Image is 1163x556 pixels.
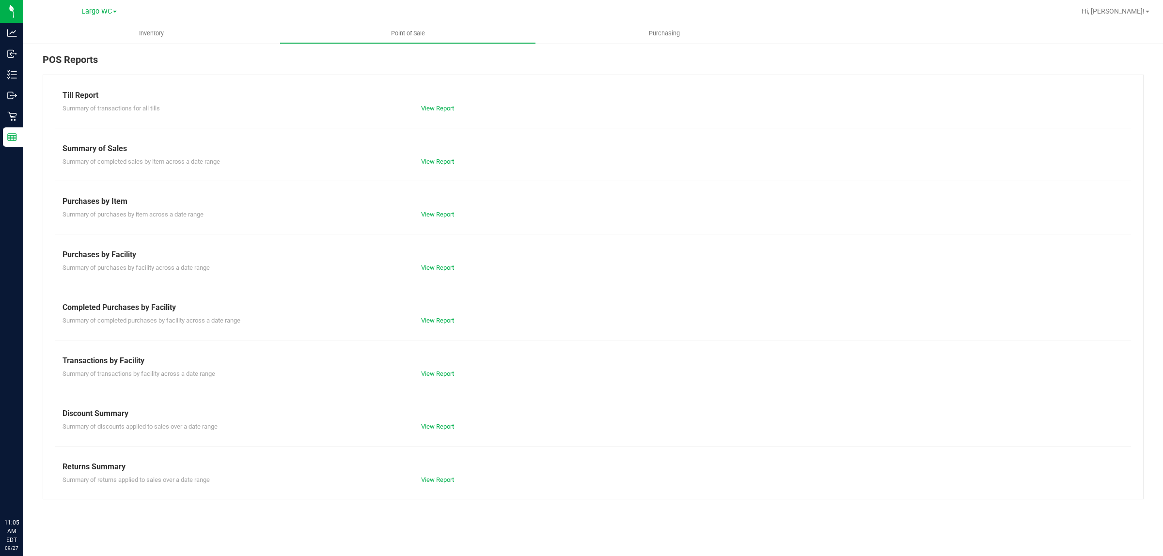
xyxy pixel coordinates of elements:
[63,211,204,218] span: Summary of purchases by item across a date range
[81,7,112,15] span: Largo WC
[280,23,536,44] a: Point of Sale
[536,23,792,44] a: Purchasing
[126,29,177,38] span: Inventory
[63,158,220,165] span: Summary of completed sales by item across a date range
[636,29,693,38] span: Purchasing
[63,196,1124,207] div: Purchases by Item
[421,264,454,271] a: View Report
[7,111,17,121] inline-svg: Retail
[421,476,454,483] a: View Report
[63,90,1124,101] div: Till Report
[7,49,17,59] inline-svg: Inbound
[63,476,210,483] span: Summary of returns applied to sales over a date range
[4,518,19,544] p: 11:05 AM EDT
[7,132,17,142] inline-svg: Reports
[63,249,1124,261] div: Purchases by Facility
[63,264,210,271] span: Summary of purchases by facility across a date range
[4,544,19,552] p: 09/27
[23,23,280,44] a: Inventory
[7,70,17,79] inline-svg: Inventory
[63,355,1124,367] div: Transactions by Facility
[421,370,454,377] a: View Report
[63,423,218,430] span: Summary of discounts applied to sales over a date range
[421,105,454,112] a: View Report
[43,52,1144,75] div: POS Reports
[421,158,454,165] a: View Report
[63,461,1124,473] div: Returns Summary
[63,317,240,324] span: Summary of completed purchases by facility across a date range
[421,211,454,218] a: View Report
[7,91,17,100] inline-svg: Outbound
[1082,7,1145,15] span: Hi, [PERSON_NAME]!
[378,29,438,38] span: Point of Sale
[63,143,1124,154] div: Summary of Sales
[63,302,1124,313] div: Completed Purchases by Facility
[421,423,454,430] a: View Report
[7,28,17,38] inline-svg: Analytics
[421,317,454,324] a: View Report
[63,370,215,377] span: Summary of transactions by facility across a date range
[63,408,1124,419] div: Discount Summary
[63,105,160,112] span: Summary of transactions for all tills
